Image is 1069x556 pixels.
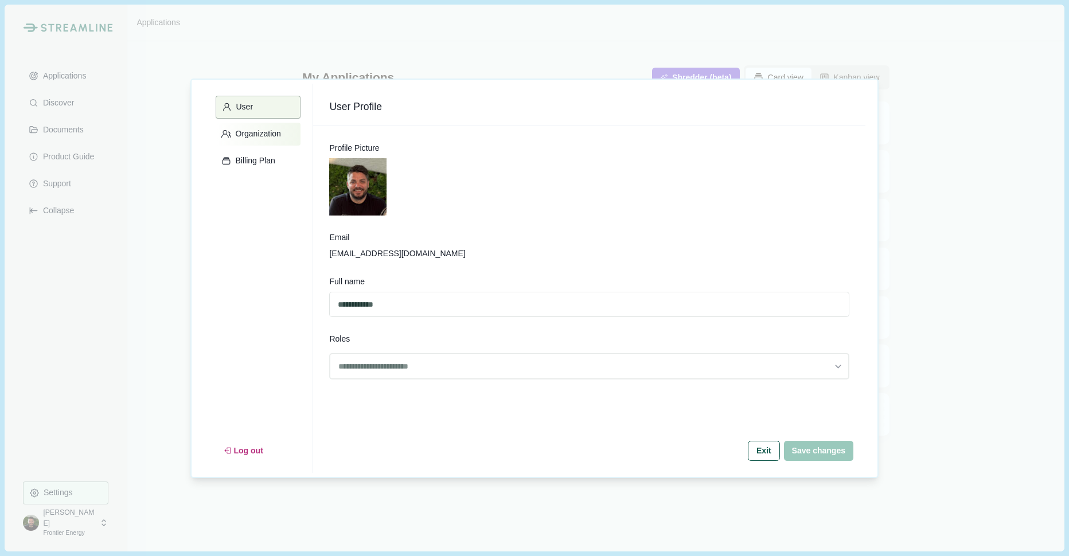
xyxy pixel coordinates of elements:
[329,232,849,244] div: Email
[329,158,387,216] img: profile picture
[216,150,301,173] button: Billing Plan
[232,102,253,112] p: User
[216,441,271,461] button: Log out
[216,123,301,146] button: Organization
[329,142,849,154] div: Profile Picture
[329,100,849,114] span: User Profile
[329,248,849,260] span: [EMAIL_ADDRESS][DOMAIN_NAME]
[216,96,301,119] button: User
[748,441,780,461] button: Exit
[232,156,275,166] p: Billing Plan
[329,333,849,345] div: Roles
[329,276,849,288] div: Full name
[232,129,281,139] p: Organization
[784,441,853,461] button: Save changes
